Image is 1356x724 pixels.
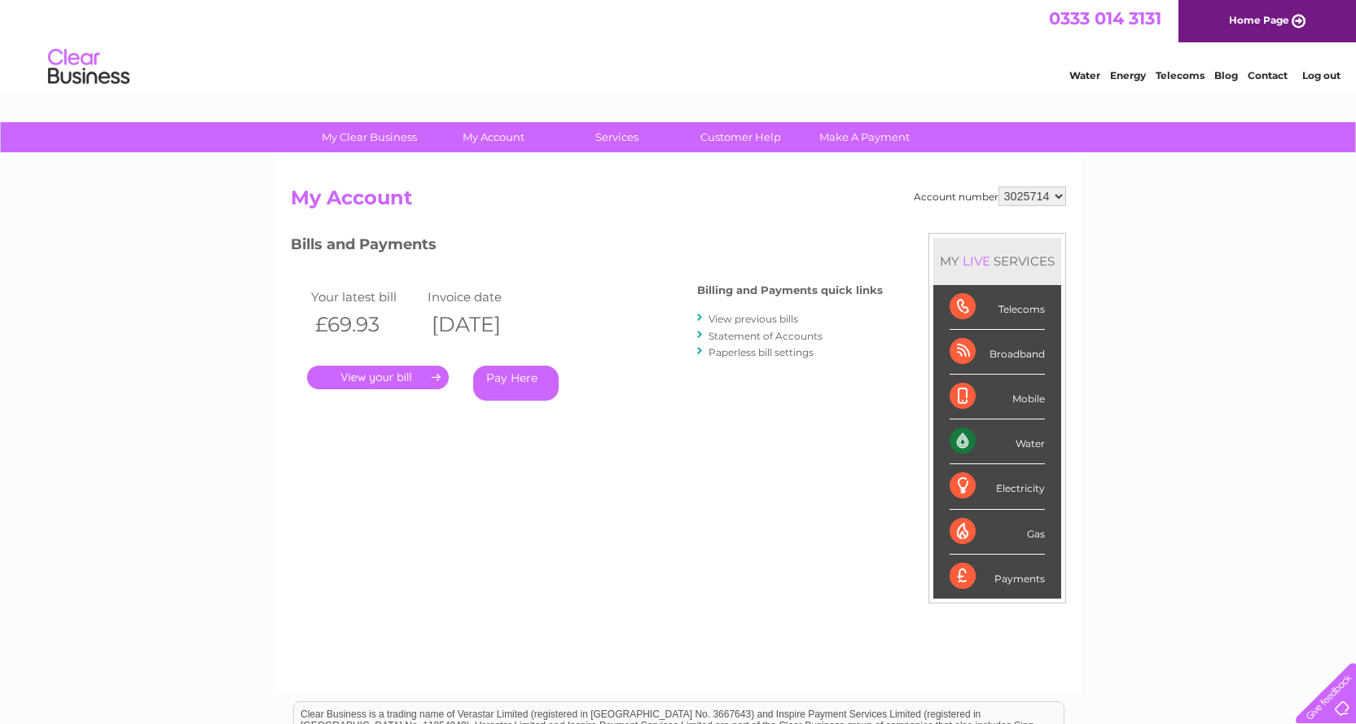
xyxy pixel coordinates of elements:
[1110,69,1146,81] a: Energy
[291,233,883,261] h3: Bills and Payments
[423,286,541,308] td: Invoice date
[426,122,560,152] a: My Account
[950,464,1045,509] div: Electricity
[307,286,424,308] td: Your latest bill
[914,186,1066,206] div: Account number
[307,308,424,341] th: £69.93
[950,330,1045,375] div: Broadband
[709,346,814,358] a: Paperless bill settings
[709,313,798,325] a: View previous bills
[291,186,1066,217] h2: My Account
[550,122,684,152] a: Services
[950,285,1045,330] div: Telecoms
[709,330,823,342] a: Statement of Accounts
[797,122,932,152] a: Make A Payment
[1248,69,1288,81] a: Contact
[423,308,541,341] th: [DATE]
[933,238,1061,284] div: MY SERVICES
[1156,69,1205,81] a: Telecoms
[674,122,808,152] a: Customer Help
[697,284,883,296] h4: Billing and Payments quick links
[1302,69,1341,81] a: Log out
[959,253,994,269] div: LIVE
[1069,69,1100,81] a: Water
[47,42,130,92] img: logo.png
[950,419,1045,464] div: Water
[950,510,1045,555] div: Gas
[294,9,1064,79] div: Clear Business is a trading name of Verastar Limited (registered in [GEOGRAPHIC_DATA] No. 3667643...
[307,366,449,389] a: .
[1049,8,1161,29] a: 0333 014 3131
[1214,69,1238,81] a: Blog
[473,366,559,401] a: Pay Here
[302,122,437,152] a: My Clear Business
[950,375,1045,419] div: Mobile
[950,555,1045,599] div: Payments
